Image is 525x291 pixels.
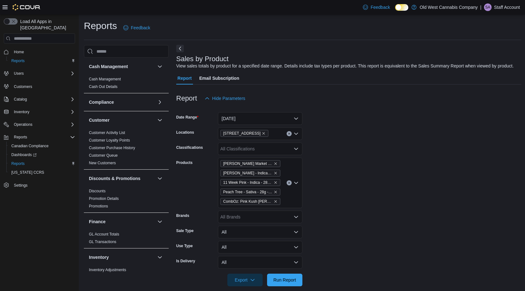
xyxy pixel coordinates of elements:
a: Customer Queue [89,153,118,158]
button: Finance [89,218,155,225]
span: Catalog [14,97,27,102]
div: Discounts & Promotions [84,187,169,212]
button: Discounts & Promotions [89,175,155,182]
span: 11 Week Pink - Indica - 28g - Pepe [220,179,280,186]
label: Sale Type [176,228,194,233]
a: Inventory by Product Historical [89,275,140,280]
button: Run Report [267,274,302,286]
span: Reports [11,133,75,141]
a: Cash Out Details [89,84,118,89]
div: View sales totals by product for a specified date range. Details include tax types per product. T... [176,63,514,69]
span: Customer Activity List [89,130,125,135]
span: Canadian Compliance [9,142,75,150]
button: Remove Bubba Kush - Indica - 28g - Versus from selection in this group [274,171,277,175]
span: Export [231,274,259,286]
a: GL Transactions [89,240,116,244]
img: Cova [13,4,41,10]
button: Remove Peach Tree - Sativa - 28g - Pepe from selection in this group [274,190,277,194]
span: Reports [11,58,25,63]
label: Products [176,160,193,165]
h3: Cash Management [89,63,128,70]
button: Users [1,69,78,78]
a: Customer Purchase History [89,146,135,150]
button: Customers [1,82,78,91]
button: Open list of options [294,214,299,219]
h3: Sales by Product [176,55,229,63]
span: Hide Parameters [212,95,245,102]
button: Open list of options [294,131,299,136]
div: Finance [84,230,169,248]
button: Cash Management [156,63,164,70]
span: [US_STATE] CCRS [11,170,44,175]
a: Dashboards [9,151,39,159]
span: New Customers [89,160,116,166]
button: Remove 215 King Street East from selection in this group [262,131,265,135]
a: GL Account Totals [89,232,119,236]
button: Inventory [156,253,164,261]
button: Compliance [89,99,155,105]
a: Reports [9,160,27,167]
button: Remove 11 Week Pink - Indica - 28g - Pepe from selection in this group [274,181,277,184]
button: Operations [11,121,35,128]
h3: Customer [89,117,109,123]
button: Catalog [11,96,29,103]
span: Report [178,72,192,84]
h3: Inventory [89,254,109,260]
button: Clear input [287,180,292,185]
span: Operations [14,122,32,127]
span: Inventory [14,109,29,114]
button: Reports [6,56,78,65]
a: Home [11,48,26,56]
span: Settings [14,183,27,188]
button: Clear input [287,131,292,136]
label: Is Delivery [176,259,195,264]
span: Reports [9,57,75,65]
h1: Reports [84,20,117,32]
button: Reports [6,159,78,168]
button: Inventory [89,254,155,260]
span: Cash Management [89,77,121,82]
span: CombOz: Pink Kush Mintz + Jet Fuel Pie - Indica - 28g - Big Bag O' Buds [220,198,280,205]
span: Cash Out Details [89,84,118,89]
button: Open list of options [294,180,299,185]
button: Reports [11,133,30,141]
a: Dashboards [6,150,78,159]
a: Promotions [89,204,108,208]
a: Customer Activity List [89,131,125,135]
span: Dashboards [11,152,37,157]
span: Customers [14,84,32,89]
a: Reports [9,57,27,65]
span: Reports [11,161,25,166]
span: Reports [9,160,75,167]
span: Peach Tree - Sativa - 28g - Pepe [220,189,280,195]
button: Discounts & Promotions [156,175,164,182]
span: Discounts [89,189,106,194]
span: Customer Loyalty Points [89,138,130,143]
button: Compliance [156,98,164,106]
a: Feedback [121,21,153,34]
span: Inventory [11,108,75,116]
span: SA [485,3,490,11]
a: Promotion Details [89,196,119,201]
span: 215 King Street East [220,130,269,137]
button: Hide Parameters [202,92,248,105]
a: Feedback [360,1,392,14]
button: Operations [1,120,78,129]
p: | [480,3,481,11]
button: Customer [89,117,155,123]
button: Finance [156,218,164,225]
a: Inventory Adjustments [89,268,126,272]
label: Use Type [176,243,193,248]
span: GL Transactions [89,239,116,244]
label: Locations [176,130,194,135]
a: Discounts [89,189,106,193]
p: Staff Account [494,3,520,11]
h3: Discounts & Promotions [89,175,140,182]
button: All [218,256,302,269]
span: [STREET_ADDRESS] [223,130,261,137]
a: New Customers [89,161,116,165]
span: Operations [11,121,75,128]
span: Load All Apps in [GEOGRAPHIC_DATA] [18,18,75,31]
